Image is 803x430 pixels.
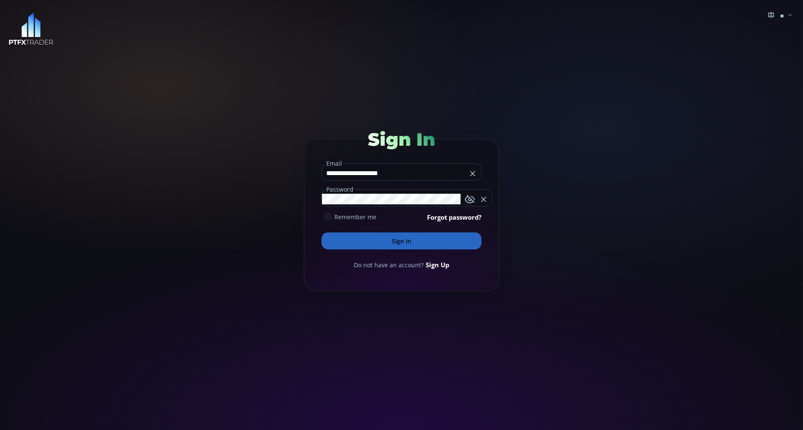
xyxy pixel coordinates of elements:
[426,260,449,269] a: Sign Up
[427,212,481,222] a: Forgot password?
[9,13,54,45] img: LOGO
[334,212,376,221] span: Remember me
[322,232,481,249] button: Sign In
[322,260,481,269] div: Do not have an account?
[368,128,435,150] span: Sign In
